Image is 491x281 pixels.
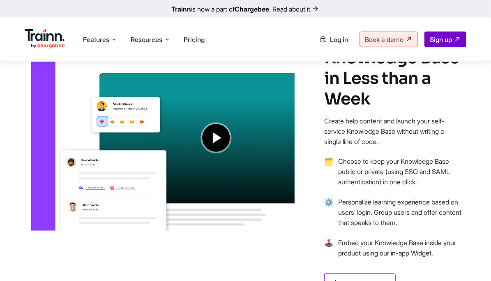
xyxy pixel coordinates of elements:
p: Create help content and launch your self-service Knowledge Base without writing a single line of ... [324,116,461,147]
span: Sign up [430,35,452,44]
span: Features [83,35,109,44]
a: Pricing [184,35,205,44]
img: Trainn Logo [25,29,65,49]
p: Personalize learning experience based on users’ login. Group users and offer content that speaks ... [338,197,461,228]
span: Book a demo [365,35,403,44]
span: → [324,238,333,269]
span: → [324,157,333,197]
b: Trainn [172,5,191,13]
a: Book a demo [360,32,418,47]
a: Log in [314,32,353,47]
h4: Launch Your Knowledge Base in Less than a Week [324,27,461,109]
p: Embed your Knowledge Base inside your product using our in-app Widget. [338,238,461,259]
a: Sign up [424,32,466,47]
p: Choose to keep your Knowledge Base public or private (using SSO and SAML authentication) in one c... [338,157,461,188]
span: → [324,197,333,238]
span: Log in [330,35,348,44]
iframe: Chat Widget [450,242,491,281]
b: Chargebee [235,5,270,13]
span: Resources [131,35,162,44]
img: Group videos into a Video Hub [30,9,295,231]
